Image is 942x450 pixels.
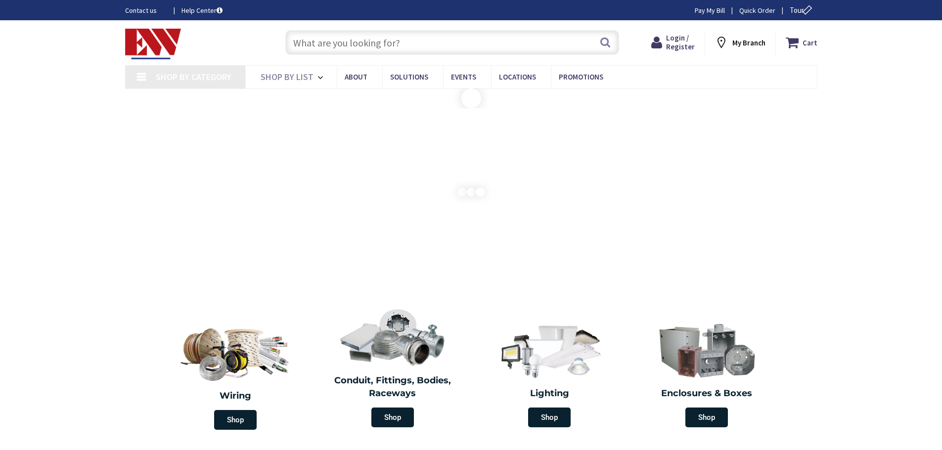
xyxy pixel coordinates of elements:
[651,34,695,51] a: Login / Register
[285,30,619,55] input: What are you looking for?
[666,33,695,51] span: Login / Register
[321,374,464,400] h2: Conduit, Fittings, Bodies, Raceways
[685,408,728,427] span: Shop
[635,387,778,400] h2: Enclosures & Boxes
[451,72,476,82] span: Events
[528,408,571,427] span: Shop
[695,5,725,15] a: Pay My Bill
[739,5,775,15] a: Quick Order
[125,5,166,15] a: Contact us
[499,72,536,82] span: Locations
[803,34,817,51] strong: Cart
[786,34,817,51] a: Cart
[125,29,181,59] img: Electrical Wholesalers, Inc.
[732,38,765,47] strong: My Branch
[157,316,314,435] a: Wiring Shop
[316,303,469,432] a: Conduit, Fittings, Bodies, Raceways Shop
[559,72,603,82] span: Promotions
[162,390,310,403] h2: Wiring
[479,387,621,400] h2: Lighting
[790,5,815,15] span: Tour
[345,72,367,82] span: About
[715,34,765,51] div: My Branch
[390,72,428,82] span: Solutions
[214,410,257,430] span: Shop
[630,316,783,432] a: Enclosures & Boxes Shop
[261,71,314,82] span: Shop By List
[474,316,626,432] a: Lighting Shop
[371,408,414,427] span: Shop
[181,5,223,15] a: Help Center
[156,71,231,82] span: Shop By Category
